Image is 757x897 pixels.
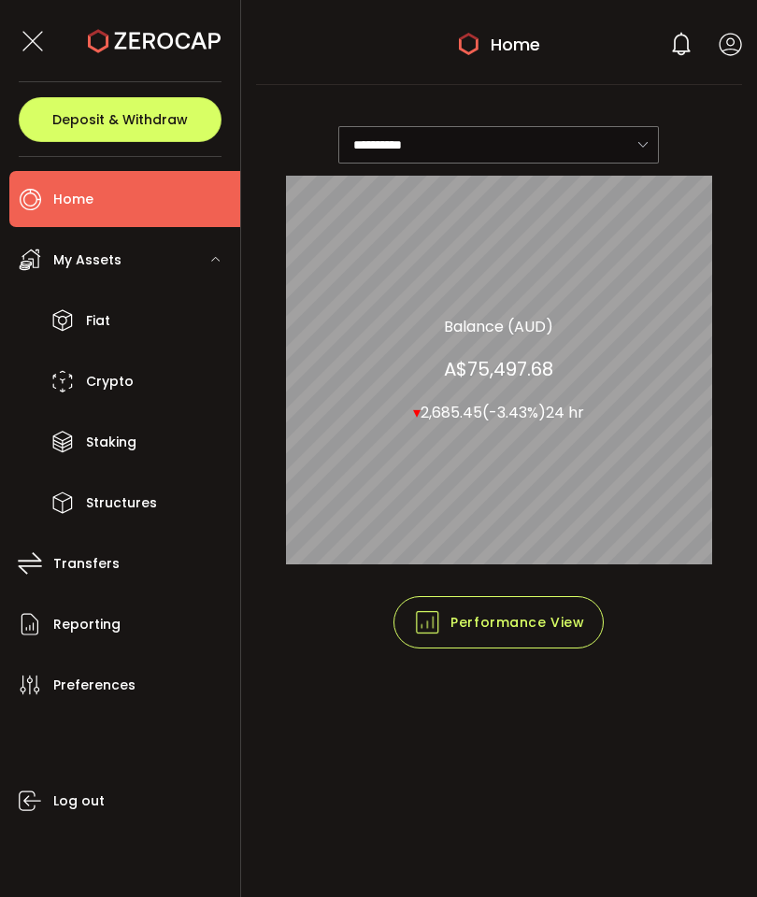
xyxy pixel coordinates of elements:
[546,402,584,423] span: 24 hr
[491,32,540,57] span: Home
[86,368,134,395] span: Crypto
[86,307,110,335] span: Fiat
[53,186,93,213] span: Home
[413,402,421,423] span: ▾
[86,429,136,456] span: Staking
[444,341,553,397] section: A$75,497.68
[393,596,604,648] button: Performance View
[53,788,105,815] span: Log out
[482,402,546,423] span: (-3.43%)
[664,807,757,897] iframe: Chat Widget
[421,402,482,423] span: 2,685.45
[19,97,221,142] button: Deposit & Withdraw
[53,672,136,699] span: Preferences
[444,313,553,341] section: Balance (AUD)
[413,608,584,636] span: Performance View
[53,550,120,577] span: Transfers
[53,247,121,274] span: My Assets
[52,113,188,126] span: Deposit & Withdraw
[53,611,121,638] span: Reporting
[86,490,157,517] span: Structures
